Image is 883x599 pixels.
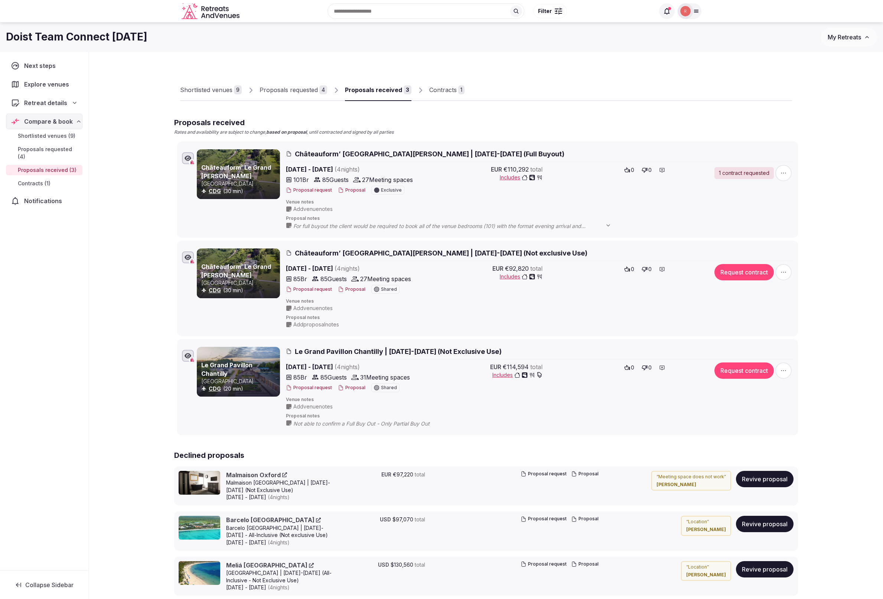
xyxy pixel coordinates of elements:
span: [DATE] - [DATE] [286,264,417,273]
span: Not able to confirm a Full Buy Out - Only Partial Buy Out [293,420,444,427]
span: USD [380,516,391,523]
img: Barcelo Bavaro Palace cover photo [179,516,220,540]
span: EUR [381,471,391,478]
button: Revive proposal [736,471,794,487]
a: Visit the homepage [182,3,241,20]
p: [GEOGRAPHIC_DATA] [201,378,278,385]
button: 0 [622,362,636,373]
div: Shortlisted venues [180,85,232,94]
strong: based on proposal [266,129,307,135]
span: ( 4 night s ) [335,363,360,371]
span: 0 [631,166,634,174]
div: Barcelo [GEOGRAPHIC_DATA] | [DATE]-[DATE] - All-Inclusive (Not exclusive Use) [226,524,333,539]
span: 101 Br [293,175,309,184]
span: USD [378,561,389,569]
button: My Retreats [821,28,877,46]
span: [DATE] - [DATE] [286,362,417,371]
span: Venue notes [286,298,793,305]
span: 85 Br [293,274,307,283]
span: 0 [631,266,634,273]
a: Proposals requested4 [260,79,327,101]
span: Add proposal notes [293,321,339,328]
button: Includes [492,371,542,379]
button: Revive proposal [736,516,794,532]
span: total [415,471,425,478]
a: Shortlisted venues (9) [6,131,82,141]
span: total [530,362,542,371]
span: total [415,561,425,569]
button: Proposal [338,187,365,193]
span: Venue notes [286,397,793,403]
span: [DATE] - [DATE] [226,584,333,591]
span: Proposals requested (4) [18,146,79,160]
span: Includes [500,273,542,280]
span: Exclusive [381,188,402,192]
span: ( 4 night s ) [268,539,290,546]
div: Proposals received [345,85,402,94]
a: Explore venues [6,76,82,92]
p: [GEOGRAPHIC_DATA] [201,279,278,287]
span: Proposal notes [286,215,793,222]
span: Châteauform’ [GEOGRAPHIC_DATA][PERSON_NAME] | [DATE]-[DATE] (Full Buyout) [295,149,564,159]
span: EUR [490,362,501,371]
span: 0 [631,364,634,371]
a: Proposals received3 [345,79,411,101]
span: 0 [648,266,652,273]
span: $130,560 [391,561,413,569]
div: 3 [404,85,411,94]
span: 0 [648,166,652,174]
a: Contracts (1) [6,178,82,189]
a: Le Grand Pavillon Chantilly [201,361,252,377]
button: 0 [622,165,636,175]
span: Proposal notes [286,315,793,321]
button: Collapse Sidebar [6,577,82,593]
img: Ryan Sanford [680,6,691,16]
span: $97,070 [392,516,413,523]
span: Explore venues [24,80,72,89]
button: Proposal request [521,516,567,522]
span: Add venue notes [293,205,333,213]
button: Proposal [571,561,599,567]
h1: Doist Team Connect [DATE] [6,30,147,44]
span: €114,594 [503,362,529,371]
span: For full buyout the client would be required to book all of the venue bedrooms (101) with the for... [293,222,619,230]
a: Notifications [6,193,82,209]
span: Add venue notes [293,403,333,410]
span: 85 Guests [320,274,347,283]
span: Shared [381,385,397,390]
span: Contracts (1) [18,180,50,187]
button: 0 [639,362,654,373]
button: Proposal [571,516,599,522]
span: 85 Guests [320,373,347,382]
span: total [530,165,542,174]
a: Shortlisted venues9 [180,79,242,101]
button: Request contract [714,264,774,280]
span: 85 Br [293,373,307,382]
div: (30 min) [201,287,278,294]
span: Next steps [24,61,59,70]
div: 9 [234,85,242,94]
div: (20 min) [201,385,278,393]
div: Contracts [429,85,457,94]
img: Malmaison Oxford cover photo [179,471,220,495]
div: Malmaison [GEOGRAPHIC_DATA] | [DATE]-[DATE] (Not Exclusive Use) [226,479,333,494]
button: Proposal request [286,385,332,391]
span: EUR [491,165,502,174]
a: CDG [209,385,221,392]
button: CDG [209,287,221,294]
span: 31 Meeting spaces [360,373,410,382]
button: Proposal request [521,561,567,567]
button: Proposal request [286,187,332,193]
span: [DATE] - [DATE] [226,494,333,501]
div: [GEOGRAPHIC_DATA] | [DATE]-[DATE] (All-Inclusive - Not Exclusive Use) [226,569,333,584]
button: CDG [209,188,221,195]
span: Shared [381,287,397,292]
a: Malmaison Oxford [226,471,287,479]
span: ( 4 night s ) [268,584,290,590]
span: Notifications [24,196,65,205]
div: 1 [458,85,465,94]
a: CDG [209,188,221,194]
a: 1 contract requested [714,167,774,179]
